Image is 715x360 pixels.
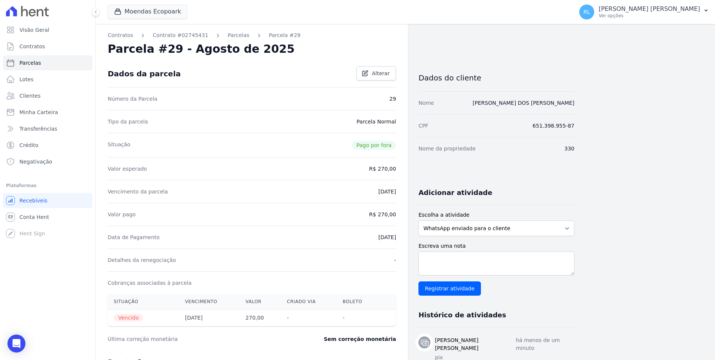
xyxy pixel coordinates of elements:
[3,210,92,225] a: Conta Hent
[19,76,34,83] span: Lotes
[599,5,700,13] p: [PERSON_NAME] [PERSON_NAME]
[3,193,92,208] a: Recebíveis
[418,211,574,219] label: Escolha a atividade
[3,72,92,87] a: Lotes
[108,42,295,56] h2: Parcela #29 - Agosto de 2025
[564,145,574,152] dd: 330
[281,309,337,326] th: -
[599,13,700,19] p: Ver opções
[114,314,143,321] span: Vencido
[108,335,278,343] dt: Última correção monetária
[3,105,92,120] a: Minha Carteira
[240,309,281,326] th: 270,00
[356,66,396,80] a: Alterar
[369,211,396,218] dd: R$ 270,00
[3,154,92,169] a: Negativação
[378,234,396,241] dd: [DATE]
[435,336,516,352] h3: [PERSON_NAME] [PERSON_NAME]
[324,335,396,343] dd: Sem correção monetária
[3,121,92,136] a: Transferências
[108,234,160,241] dt: Data de Pagamento
[19,125,57,132] span: Transferências
[19,92,40,100] span: Clientes
[583,9,590,15] span: RL
[418,281,481,296] input: Registrar atividade
[418,99,434,107] dt: Nome
[19,213,49,221] span: Conta Hent
[108,165,147,173] dt: Valor esperado
[418,145,476,152] dt: Nome da propriedade
[6,181,89,190] div: Plataformas
[394,256,396,264] dd: -
[281,294,337,309] th: Criado via
[108,188,168,195] dt: Vencimento da parcela
[352,141,396,150] span: Pago por fora
[179,294,240,309] th: Vencimento
[108,69,181,78] div: Dados da parcela
[108,141,131,150] dt: Situação
[372,70,390,77] span: Alterar
[3,88,92,103] a: Clientes
[418,73,574,82] h3: Dados do cliente
[179,309,240,326] th: [DATE]
[3,55,92,70] a: Parcelas
[3,138,92,153] a: Crédito
[19,141,39,149] span: Crédito
[418,311,506,320] h3: Histórico de atividades
[108,279,191,287] dt: Cobranças associadas à parcela
[269,31,301,39] a: Parcela #29
[7,335,25,353] div: Open Intercom Messenger
[3,22,92,37] a: Visão Geral
[337,294,380,309] th: Boleto
[19,158,52,165] span: Negativação
[19,109,58,116] span: Minha Carteira
[356,118,396,125] dd: Parcela Normal
[240,294,281,309] th: Valor
[573,1,715,22] button: RL [PERSON_NAME] [PERSON_NAME] Ver opções
[533,122,574,129] dd: 651.398.955-87
[19,26,49,34] span: Visão Geral
[19,197,47,204] span: Recebíveis
[108,118,148,125] dt: Tipo da parcela
[369,165,396,173] dd: R$ 270,00
[19,43,45,50] span: Contratos
[153,31,208,39] a: Contrato #02745431
[108,95,157,103] dt: Número da Parcela
[418,242,574,250] label: Escreva uma nota
[108,31,133,39] a: Contratos
[337,309,380,326] th: -
[108,211,136,218] dt: Valor pago
[418,122,428,129] dt: CPF
[389,95,396,103] dd: 29
[3,39,92,54] a: Contratos
[473,100,574,106] a: [PERSON_NAME] DOS [PERSON_NAME]
[108,294,179,309] th: Situação
[19,59,41,67] span: Parcelas
[108,4,187,19] button: Moendas Ecopoark
[228,31,249,39] a: Parcelas
[108,31,396,39] nav: Breadcrumb
[108,256,176,264] dt: Detalhes da renegociação
[418,188,492,197] h3: Adicionar atividade
[516,336,574,352] p: há menos de um minuto
[378,188,396,195] dd: [DATE]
